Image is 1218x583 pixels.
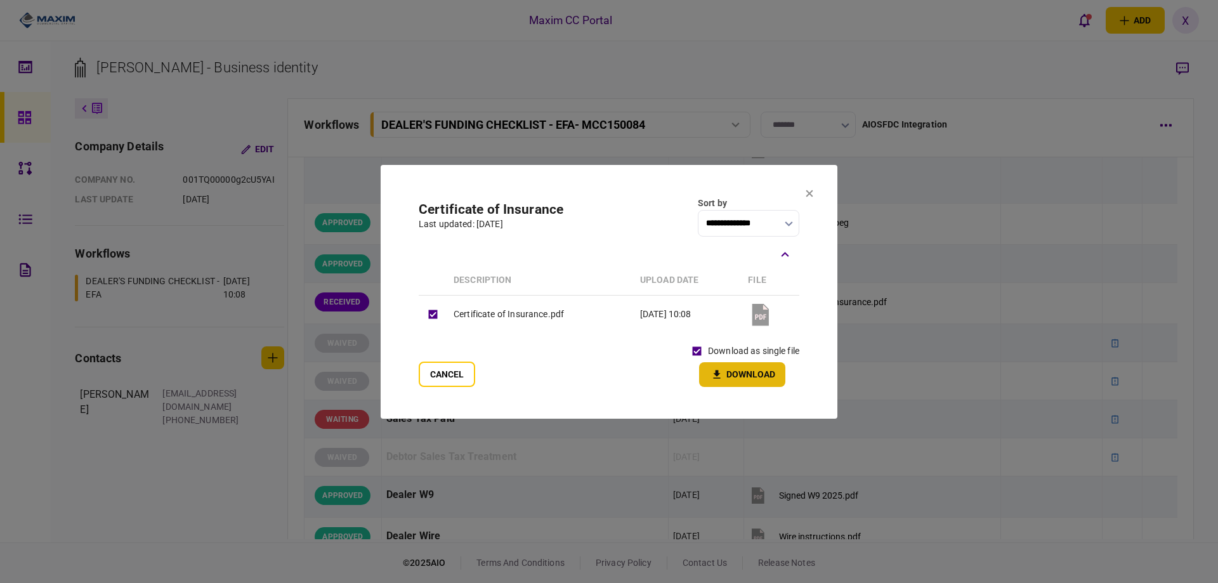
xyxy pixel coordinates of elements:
th: Description [447,266,634,296]
button: Cancel [419,362,475,387]
label: download as single file [708,344,799,358]
th: file [742,266,799,296]
td: Certificate of Insurance.pdf [447,295,634,334]
div: last updated: [DATE] [419,218,563,231]
button: Download [699,362,785,387]
td: [DATE] 10:08 [634,295,742,334]
h2: Certificate of Insurance [419,202,563,218]
th: upload date [634,266,742,296]
div: Sort by [698,197,799,210]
